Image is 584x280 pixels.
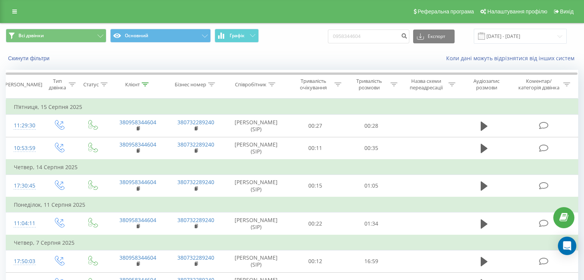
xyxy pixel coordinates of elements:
[6,55,53,62] button: Скинути фільтри
[119,216,156,224] a: 380958344604
[125,81,140,88] div: Клієнт
[288,175,343,197] td: 00:15
[6,197,578,212] td: Понеділок, 11 Серпня 2025
[294,78,333,91] div: Тривалість очікування
[175,81,206,88] div: Бізнес номер
[177,178,214,186] a: 380732289240
[418,8,474,15] span: Реферальна програма
[215,29,259,43] button: Графік
[288,137,343,160] td: 00:11
[6,29,106,43] button: Всі дзвінки
[83,81,99,88] div: Статус
[328,30,409,43] input: Пошук за номером
[516,78,561,91] div: Коментар/категорія дзвінка
[48,78,66,91] div: Тип дзвінка
[343,137,399,160] td: 00:35
[6,160,578,175] td: Четвер, 14 Серпня 2025
[119,119,156,126] a: 380958344604
[14,178,34,193] div: 17:30:45
[225,175,288,197] td: [PERSON_NAME] (SIP)
[14,254,34,269] div: 17:50:03
[6,99,578,115] td: П’ятниця, 15 Серпня 2025
[464,78,509,91] div: Аудіозапис розмови
[235,81,266,88] div: Співробітник
[3,81,42,88] div: [PERSON_NAME]
[177,216,214,224] a: 380732289240
[6,235,578,250] td: Четвер, 7 Серпня 2025
[225,250,288,272] td: [PERSON_NAME] (SIP)
[558,237,576,255] div: Open Intercom Messenger
[406,78,447,91] div: Назва схеми переадресації
[343,175,399,197] td: 01:05
[225,115,288,137] td: [PERSON_NAME] (SIP)
[119,254,156,261] a: 380958344604
[350,78,389,91] div: Тривалість розмови
[343,115,399,137] td: 00:28
[119,141,156,148] a: 380958344604
[343,250,399,272] td: 16:59
[343,212,399,235] td: 01:34
[177,254,214,261] a: 380732289240
[14,141,34,156] div: 10:53:59
[446,54,578,62] a: Коли дані можуть відрізнятися вiд інших систем
[177,119,214,126] a: 380732289240
[18,33,44,39] span: Всі дзвінки
[413,30,455,43] button: Експорт
[14,118,34,133] div: 11:29:30
[225,137,288,160] td: [PERSON_NAME] (SIP)
[487,8,547,15] span: Налаштування профілю
[119,178,156,186] a: 380958344604
[14,216,34,231] div: 11:04:11
[288,212,343,235] td: 00:22
[110,29,211,43] button: Основний
[177,141,214,148] a: 380732289240
[288,250,343,272] td: 00:12
[230,33,245,38] span: Графік
[288,115,343,137] td: 00:27
[225,212,288,235] td: [PERSON_NAME] (SIP)
[560,8,574,15] span: Вихід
